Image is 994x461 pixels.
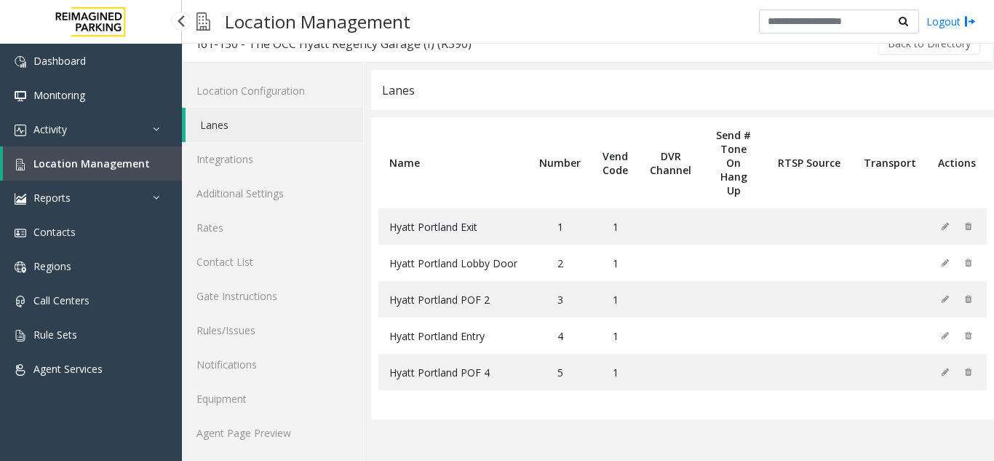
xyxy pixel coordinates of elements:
td: 1 [592,318,639,354]
span: Hyatt Portland Entry [389,329,485,343]
img: 'icon' [15,193,26,205]
td: 4 [528,318,592,354]
a: Contact List [182,245,363,279]
img: 'icon' [15,56,26,68]
img: 'icon' [15,261,26,273]
a: Location Management [3,146,182,181]
th: Number [528,117,592,208]
td: 5 [528,354,592,390]
th: DVR Channel [639,117,702,208]
span: Hyatt Portland POF 4 [389,366,490,379]
td: 3 [528,281,592,318]
th: RTSP Source [765,117,853,208]
td: 1 [592,208,639,245]
a: Logout [926,14,976,29]
img: logout [964,14,976,29]
td: 1 [528,208,592,245]
span: Reports [33,191,71,205]
a: Equipment [182,382,363,416]
a: Location Configuration [182,74,363,108]
span: Hyatt Portland Exit [389,220,477,234]
th: Send # Tone On Hang Up [702,117,765,208]
td: 2 [528,245,592,281]
img: 'icon' [15,296,26,307]
span: Activity [33,122,67,136]
span: Contacts [33,225,76,239]
span: Rule Sets [33,328,77,342]
span: Agent Services [33,362,103,376]
th: Vend Code [592,117,639,208]
button: Back to Directory [878,33,980,55]
a: Gate Instructions [182,279,363,313]
td: 1 [592,281,639,318]
span: Location Management [33,157,150,170]
th: Name [378,117,528,208]
a: Lanes [186,108,363,142]
img: 'icon' [15,159,26,170]
a: Additional Settings [182,176,363,210]
td: 1 [592,354,639,390]
a: Agent Page Preview [182,416,363,450]
th: Transport [853,117,927,208]
span: Regions [33,259,71,273]
a: Notifications [182,347,363,382]
div: Lanes [382,81,415,100]
th: Actions [927,117,987,208]
span: Call Centers [33,293,90,307]
span: Monitoring [33,88,85,102]
img: pageIcon [196,4,210,39]
img: 'icon' [15,364,26,376]
a: Rules/Issues [182,313,363,347]
img: 'icon' [15,227,26,239]
div: I61-150 - The OCC Hyatt Regency Garage (I) (R390) [197,34,472,53]
h3: Location Management [218,4,418,39]
td: 1 [592,245,639,281]
span: Hyatt Portland Lobby Door [389,256,517,270]
a: Integrations [182,142,363,176]
span: Dashboard [33,54,86,68]
span: Hyatt Portland POF 2 [389,293,490,307]
img: 'icon' [15,125,26,136]
img: 'icon' [15,330,26,342]
a: Rates [182,210,363,245]
img: 'icon' [15,90,26,102]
